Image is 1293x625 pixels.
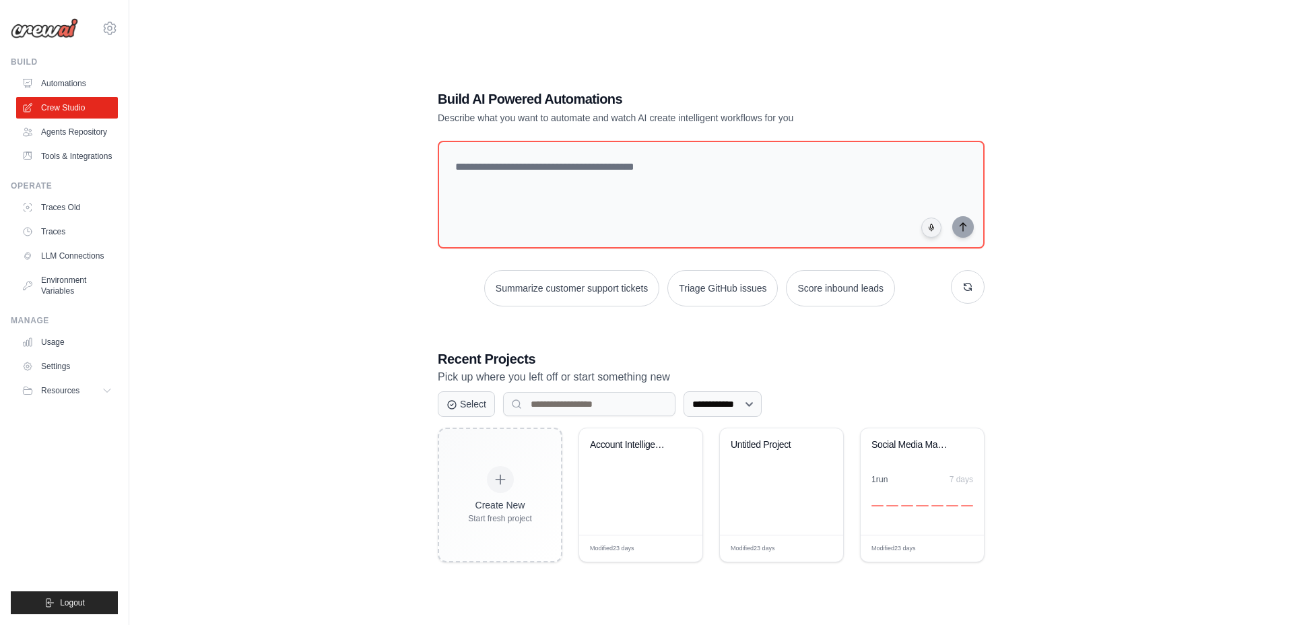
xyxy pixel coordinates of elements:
[11,57,118,67] div: Build
[667,270,778,306] button: Triage GitHub issues
[16,97,118,119] a: Crew Studio
[871,544,916,554] span: Modified 23 days
[16,73,118,94] a: Automations
[931,505,943,506] div: Day 5: 0 executions
[871,439,953,451] div: Social Media Management & Analytics Hub
[16,121,118,143] a: Agents Repository
[952,544,964,554] span: Edit
[671,544,682,554] span: Edit
[786,270,895,306] button: Score inbound leads
[11,18,78,38] img: Logo
[60,597,85,608] span: Logout
[438,111,890,125] p: Describe what you want to automate and watch AI create intelligent workflows for you
[438,391,495,417] button: Select
[916,505,928,506] div: Day 4: 0 executions
[811,544,823,554] span: Edit
[946,505,958,506] div: Day 6: 0 executions
[871,490,973,506] div: Activity over last 7 days
[871,474,888,485] div: 1 run
[921,218,941,238] button: Click to speak your automation idea
[590,439,671,451] div: Account Intelligence & Strategic Planning Hub
[16,197,118,218] a: Traces Old
[16,221,118,242] a: Traces
[438,368,985,386] p: Pick up where you left off or start something new
[961,505,973,506] div: Day 7: 0 executions
[590,544,634,554] span: Modified 23 days
[484,270,659,306] button: Summarize customer support tickets
[11,315,118,326] div: Manage
[731,439,812,451] div: Untitled Project
[16,269,118,302] a: Environment Variables
[11,591,118,614] button: Logout
[951,270,985,304] button: Get new suggestions
[468,498,532,512] div: Create New
[950,474,973,485] div: 7 days
[901,505,913,506] div: Day 3: 0 executions
[16,331,118,353] a: Usage
[731,544,775,554] span: Modified 23 days
[871,505,884,506] div: Day 1: 0 executions
[16,245,118,267] a: LLM Connections
[16,380,118,401] button: Resources
[16,356,118,377] a: Settings
[438,90,890,108] h1: Build AI Powered Automations
[468,513,532,524] div: Start fresh project
[41,385,79,396] span: Resources
[11,180,118,191] div: Operate
[438,350,985,368] h3: Recent Projects
[16,145,118,167] a: Tools & Integrations
[886,505,898,506] div: Day 2: 0 executions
